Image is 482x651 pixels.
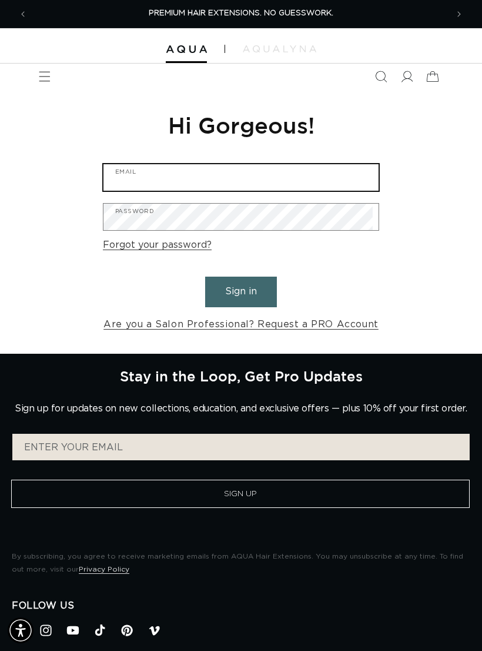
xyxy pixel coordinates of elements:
input: Email [103,164,379,191]
iframe: Chat Widget [323,524,482,651]
a: Forgot your password? [103,237,212,254]
input: ENTER YOUR EMAIL [12,434,470,460]
span: PREMIUM HAIR EXTENSIONS. NO GUESSWORK. [149,9,333,17]
button: Sign in [205,277,277,307]
button: Next announcement [446,1,472,27]
h1: Hi Gorgeous! [103,111,379,139]
p: Sign up for updates on new collections, education, and exclusive offers — plus 10% off your first... [15,403,467,414]
img: aqualyna.com [243,45,316,52]
summary: Menu [32,64,58,89]
button: Sign Up [11,480,470,508]
h2: Follow Us [12,600,470,612]
p: By subscribing, you agree to receive marketing emails from AQUA Hair Extensions. You may unsubscr... [12,550,470,576]
button: Previous announcement [10,1,36,27]
a: Are you a Salon Professional? Request a PRO Account [103,316,379,333]
summary: Search [368,64,394,89]
div: Accessibility Menu [8,617,34,643]
img: Aqua Hair Extensions [166,45,207,54]
h2: Stay in the Loop, Get Pro Updates [120,368,363,384]
a: Privacy Policy [79,566,129,573]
